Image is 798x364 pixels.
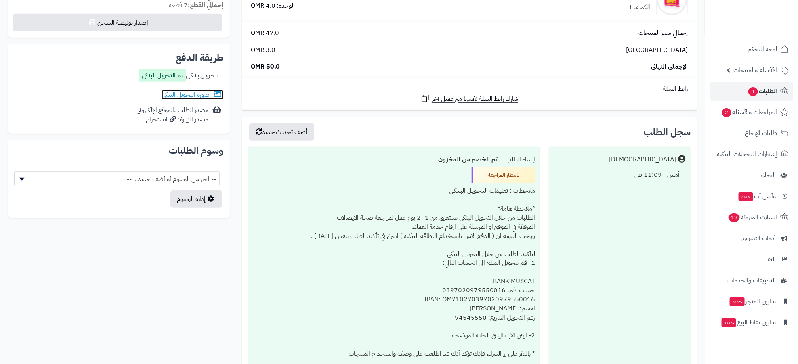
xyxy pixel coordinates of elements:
[176,53,223,63] h2: طريقة الدفع
[14,146,223,155] h2: وسوم الطلبات
[748,86,777,97] span: الطلبات
[761,254,776,265] span: التقارير
[728,213,741,222] span: 19
[748,87,758,96] span: 1
[744,6,790,23] img: logo-2.png
[727,275,776,286] span: التطبيقات والخدمات
[710,82,793,101] a: الطلبات1
[628,3,650,12] div: الكمية: 1
[139,69,218,84] div: تـحـويـل بـنـكـي
[188,0,223,10] strong: إجمالي القطع:
[717,149,777,160] span: إشعارات التحويلات البنكية
[251,62,280,71] span: 50.0 OMR
[137,106,208,124] div: مصدر الطلب :الموقع الإلكتروني
[710,229,793,248] a: أدوات التسويق
[139,69,186,82] label: تم التحويل البنكى
[251,1,295,10] div: الوحدة: 4.0 OMR
[162,90,223,100] a: صورة التحويل البنكى
[432,94,518,103] span: شارك رابط السلة نفسها مع عميل آخر
[609,155,676,164] div: [DEMOGRAPHIC_DATA]
[748,44,777,55] span: لوحة التحكم
[438,155,498,164] b: تم الخصم من المخزون
[651,62,688,71] span: الإجمالي النهائي
[643,127,691,137] h3: سجل الطلب
[729,296,776,307] span: تطبيق المتجر
[710,313,793,332] a: تطبيق نقاط البيعجديد
[251,46,275,55] span: 3.0 OMR
[710,271,793,290] a: التطبيقات والخدمات
[554,167,685,183] div: أمس - 11:09 ص
[626,46,688,55] span: [GEOGRAPHIC_DATA]
[169,0,223,10] small: 7 قطعة
[638,29,688,38] span: إجمالي سعر المنتجات
[710,208,793,227] a: السلات المتروكة19
[245,84,694,94] div: رابط السلة
[721,317,776,328] span: تطبيق نقاط البيع
[728,212,777,223] span: السلات المتروكة
[739,192,753,201] span: جديد
[733,65,777,76] span: الأقسام والمنتجات
[710,124,793,143] a: طلبات الإرجاع
[253,152,535,167] div: إنشاء الطلب ....
[710,166,793,185] a: العملاء
[420,94,518,103] a: شارك رابط السلة نفسها مع عميل آخر
[738,191,776,202] span: وآتس آب
[13,14,222,31] button: إصدار بوليصة الشحن
[710,187,793,206] a: وآتس آبجديد
[251,29,279,38] span: 47.0 OMR
[745,128,777,139] span: طلبات الإرجاع
[710,40,793,59] a: لوحة التحكم
[710,103,793,122] a: المراجعات والأسئلة2
[760,170,776,181] span: العملاء
[741,233,776,244] span: أدوات التسويق
[710,250,793,269] a: التقارير
[170,190,222,208] a: إدارة الوسوم
[472,167,535,183] div: بانتظار المراجعة
[722,318,736,327] span: جديد
[710,292,793,311] a: تطبيق المتجرجديد
[710,145,793,164] a: إشعارات التحويلات البنكية
[15,172,219,187] span: -- اختر من الوسوم أو أضف جديد... --
[730,297,745,306] span: جديد
[249,123,314,141] button: أضف تحديث جديد
[137,115,208,124] div: مصدر الزيارة: انستجرام
[721,107,777,118] span: المراجعات والأسئلة
[14,171,220,186] span: -- اختر من الوسوم أو أضف جديد... --
[722,108,732,117] span: 2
